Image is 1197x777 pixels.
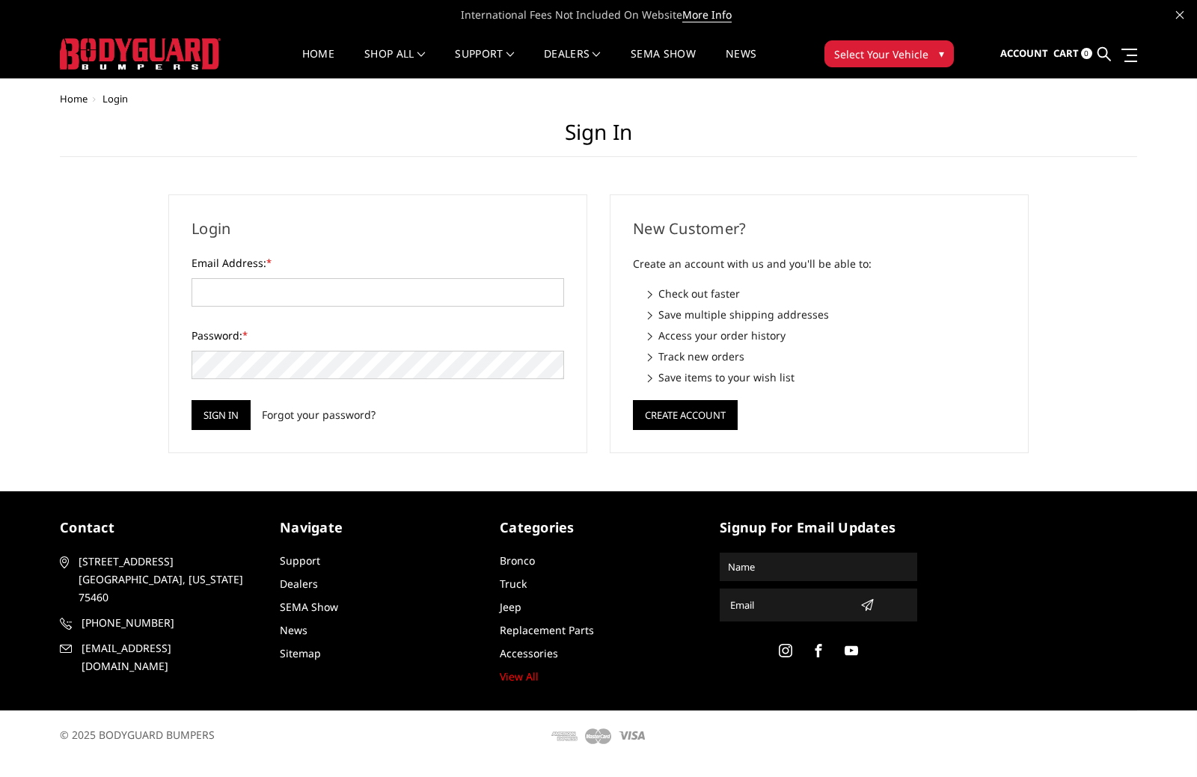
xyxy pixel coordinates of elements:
[500,518,697,538] h5: Categories
[60,38,221,70] img: BODYGUARD BUMPERS
[500,623,594,637] a: Replacement Parts
[60,120,1137,157] h1: Sign in
[648,286,1005,301] li: Check out faster
[500,553,535,568] a: Bronco
[262,407,376,423] a: Forgot your password?
[648,307,1005,322] li: Save multiple shipping addresses
[724,593,854,617] input: Email
[633,218,1005,240] h2: New Customer?
[939,46,944,61] span: ▾
[60,728,215,742] span: © 2025 BODYGUARD BUMPERS
[1053,46,1079,60] span: Cart
[82,639,255,675] span: [EMAIL_ADDRESS][DOMAIN_NAME]
[280,600,338,614] a: SEMA Show
[192,255,564,271] label: Email Address:
[682,7,732,22] a: More Info
[500,669,539,684] a: View All
[631,49,696,78] a: SEMA Show
[192,328,564,343] label: Password:
[1081,48,1092,59] span: 0
[500,646,558,660] a: Accessories
[192,400,251,430] input: Sign in
[280,577,318,591] a: Dealers
[1000,46,1048,60] span: Account
[302,49,334,78] a: Home
[720,518,917,538] h5: signup for email updates
[192,218,564,240] h2: Login
[722,555,915,579] input: Name
[455,49,514,78] a: Support
[500,577,527,591] a: Truck
[824,40,954,67] button: Select Your Vehicle
[1000,34,1048,74] a: Account
[633,255,1005,273] p: Create an account with us and you'll be able to:
[364,49,425,78] a: shop all
[60,614,257,632] a: [PHONE_NUMBER]
[1053,34,1092,74] a: Cart 0
[500,600,521,614] a: Jeep
[79,553,252,606] span: [STREET_ADDRESS] [GEOGRAPHIC_DATA], [US_STATE] 75460
[60,639,257,675] a: [EMAIL_ADDRESS][DOMAIN_NAME]
[633,400,738,430] button: Create Account
[280,646,321,660] a: Sitemap
[544,49,601,78] a: Dealers
[280,518,477,538] h5: Navigate
[102,92,128,105] span: Login
[726,49,756,78] a: News
[648,328,1005,343] li: Access your order history
[633,406,738,420] a: Create Account
[60,518,257,538] h5: contact
[648,369,1005,385] li: Save items to your wish list
[82,614,255,632] span: [PHONE_NUMBER]
[60,92,88,105] a: Home
[834,46,928,62] span: Select Your Vehicle
[648,348,1005,364] li: Track new orders
[280,553,320,568] a: Support
[280,623,307,637] a: News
